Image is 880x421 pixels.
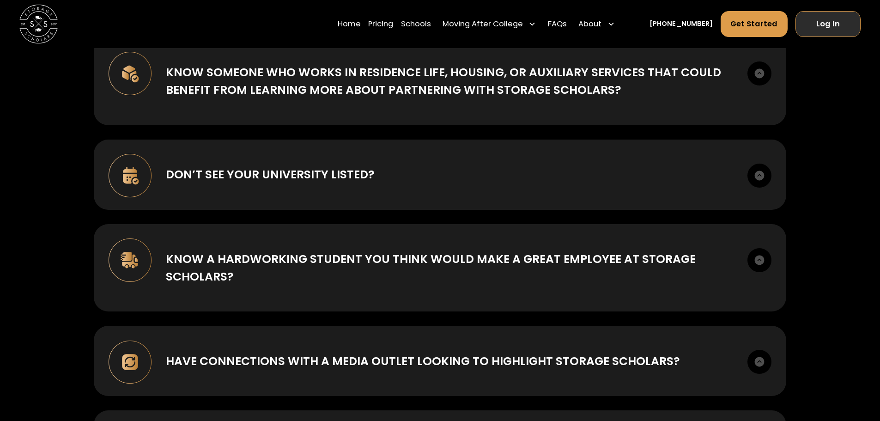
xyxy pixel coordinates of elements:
div: Moving After College [439,11,540,37]
a: FAQs [548,11,567,37]
a: [PHONE_NUMBER] [649,19,713,29]
div: Know someone who works in Residence Life, Housing, or Auxiliary Services that could benefit from ... [166,64,733,98]
a: Get Started [721,11,788,37]
img: Storage Scholars main logo [19,5,58,43]
div: About [578,18,601,30]
div: Know a hardworking student you think would make a great employee at Storage Scholars? [166,250,733,285]
div: About [575,11,619,37]
a: Home [338,11,361,37]
div: Moving After College [443,18,523,30]
div: Have connections with a media outlet looking to highlight Storage Scholars? [166,353,680,370]
a: Log In [795,11,861,37]
a: Pricing [368,11,393,37]
div: Don’t see your university listed? [166,166,375,183]
a: Schools [401,11,431,37]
